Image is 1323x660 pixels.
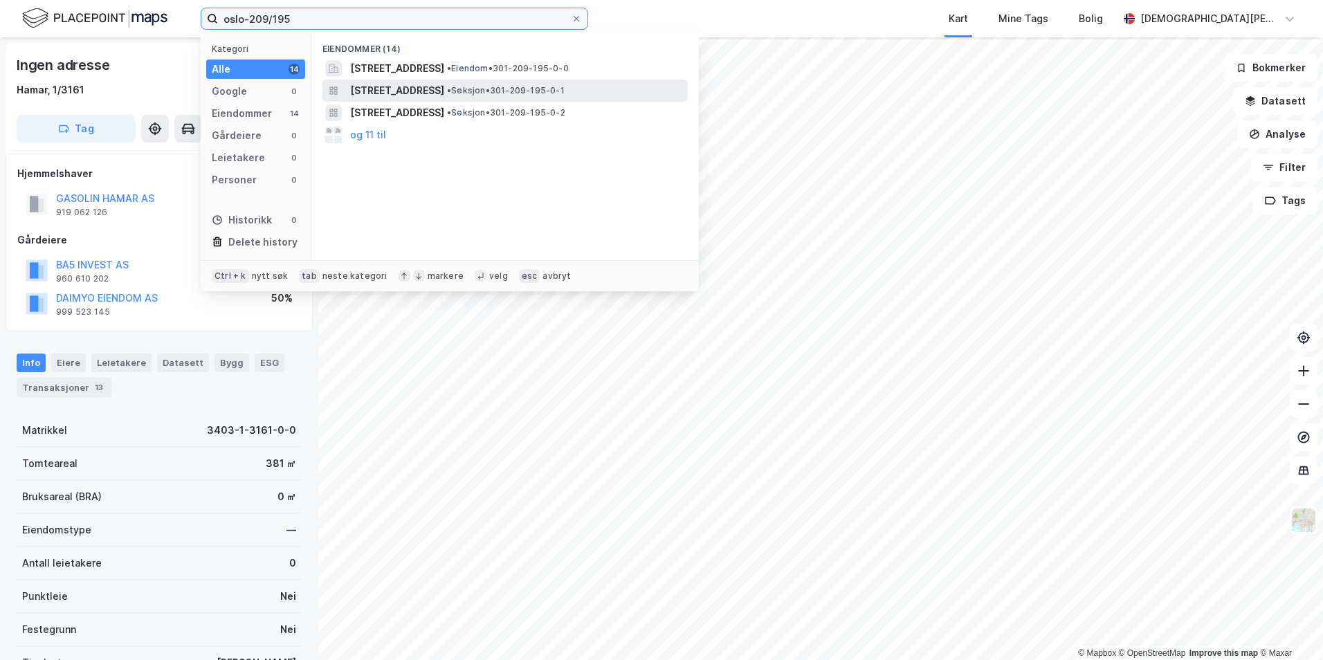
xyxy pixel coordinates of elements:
[322,271,387,282] div: neste kategori
[17,165,301,182] div: Hjemmelshaver
[447,107,565,118] span: Seksjon • 301-209-195-0-2
[1290,507,1317,533] img: Z
[447,85,451,95] span: •
[252,271,289,282] div: nytt søk
[289,86,300,97] div: 0
[1224,54,1317,82] button: Bokmerker
[215,354,249,372] div: Bygg
[51,354,86,372] div: Eiere
[56,273,109,284] div: 960 610 202
[289,174,300,185] div: 0
[17,232,301,248] div: Gårdeiere
[280,621,296,638] div: Nei
[289,130,300,141] div: 0
[22,422,67,439] div: Matrikkel
[280,588,296,605] div: Nei
[289,64,300,75] div: 14
[277,488,296,505] div: 0 ㎡
[289,152,300,163] div: 0
[22,621,76,638] div: Festegrunn
[22,555,102,571] div: Antall leietakere
[22,455,77,472] div: Tomteareal
[428,271,464,282] div: markere
[286,522,296,538] div: —
[1233,87,1317,115] button: Datasett
[350,60,444,77] span: [STREET_ADDRESS]
[157,354,209,372] div: Datasett
[289,108,300,119] div: 14
[949,10,968,27] div: Kart
[92,381,106,394] div: 13
[1237,120,1317,148] button: Analyse
[212,149,265,166] div: Leietakere
[207,422,296,439] div: 3403-1-3161-0-0
[212,127,262,144] div: Gårdeiere
[1079,10,1103,27] div: Bolig
[228,234,298,250] div: Delete history
[289,555,296,571] div: 0
[299,269,320,283] div: tab
[212,83,247,100] div: Google
[212,172,257,188] div: Personer
[271,290,293,306] div: 50%
[22,6,167,30] img: logo.f888ab2527a4732fd821a326f86c7f29.svg
[447,107,451,118] span: •
[212,44,305,54] div: Kategori
[255,354,284,372] div: ESG
[1254,594,1323,660] iframe: Chat Widget
[447,63,569,74] span: Eiendom • 301-209-195-0-0
[91,354,152,372] div: Leietakere
[1140,10,1279,27] div: [DEMOGRAPHIC_DATA][PERSON_NAME]
[289,214,300,226] div: 0
[311,33,699,57] div: Eiendommer (14)
[1189,648,1258,658] a: Improve this map
[350,127,386,143] button: og 11 til
[1119,648,1186,658] a: OpenStreetMap
[1253,187,1317,214] button: Tags
[22,522,91,538] div: Eiendomstype
[22,488,102,505] div: Bruksareal (BRA)
[1251,154,1317,181] button: Filter
[542,271,571,282] div: avbryt
[350,104,444,121] span: [STREET_ADDRESS]
[998,10,1048,27] div: Mine Tags
[212,105,272,122] div: Eiendommer
[212,212,272,228] div: Historikk
[489,271,508,282] div: velg
[56,306,110,318] div: 999 523 145
[447,63,451,73] span: •
[17,378,111,397] div: Transaksjoner
[519,269,540,283] div: esc
[212,61,230,77] div: Alle
[1254,594,1323,660] div: Kontrollprogram for chat
[17,54,112,76] div: Ingen adresse
[22,588,68,605] div: Punktleie
[56,207,107,218] div: 919 062 126
[17,115,136,143] button: Tag
[1078,648,1116,658] a: Mapbox
[17,82,84,98] div: Hamar, 1/3161
[266,455,296,472] div: 381 ㎡
[447,85,565,96] span: Seksjon • 301-209-195-0-1
[218,8,571,29] input: Søk på adresse, matrikkel, gårdeiere, leietakere eller personer
[350,82,444,99] span: [STREET_ADDRESS]
[212,269,249,283] div: Ctrl + k
[17,354,46,372] div: Info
